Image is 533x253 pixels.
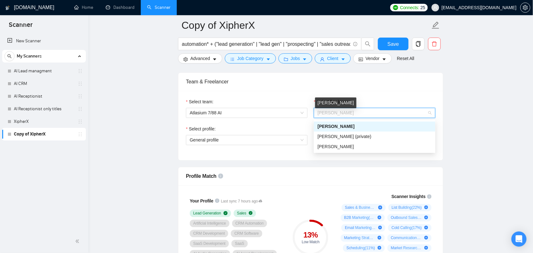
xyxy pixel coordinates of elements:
[424,246,428,250] span: plus-circle
[193,241,225,246] span: SaaS Development
[428,41,440,47] span: delete
[412,38,425,50] button: copy
[221,199,262,205] span: Last sync 7 hours ago
[78,119,83,124] span: holder
[182,40,350,48] input: Search Freelance Jobs...
[230,57,235,62] span: bars
[315,98,356,108] div: [PERSON_NAME]
[421,4,425,11] span: 25
[78,132,83,137] span: holder
[424,226,428,230] span: plus-circle
[14,115,74,128] a: XipherX
[314,99,351,105] label: Select freelancer:
[427,195,432,199] span: info-circle
[225,53,276,63] button: barsJob Categorycaret-down
[344,215,375,220] span: B2B Marketing ( 19 %)
[318,134,371,139] span: [PERSON_NAME] (private)
[2,50,86,141] li: My Scanners
[397,55,414,62] a: Reset All
[378,206,382,209] span: plus-circle
[106,5,135,10] a: dashboardDashboard
[320,57,325,62] span: user
[315,53,351,63] button: userClientcaret-down
[249,211,253,215] span: check-circle
[224,211,227,215] span: check-circle
[78,81,83,86] span: holder
[432,21,440,29] span: edit
[346,246,375,251] span: Scheduling ( 11 %)
[318,144,354,149] span: [PERSON_NAME]
[424,216,428,220] span: plus-circle
[193,221,226,226] span: Artificial Intelligence
[183,57,188,62] span: setting
[378,38,409,50] button: Save
[392,226,422,231] span: Cold Calling ( 17 %)
[520,5,530,10] a: setting
[190,55,210,62] span: Advanced
[190,199,213,204] span: Your Profile
[278,53,313,63] button: folderJobscaret-down
[215,199,219,203] span: info-circle
[236,221,264,226] span: CRM Automation
[266,57,271,62] span: caret-down
[424,236,428,240] span: plus-circle
[186,99,213,105] label: Select team:
[391,236,422,241] span: Communications ( 11 %)
[345,226,376,231] span: Email Marketing ( 18 %)
[424,206,428,209] span: plus-circle
[382,57,386,62] span: caret-down
[293,240,328,244] div: Low Match
[318,111,354,116] span: [PERSON_NAME]
[14,77,74,90] a: AI CRM
[14,103,74,115] a: AI Receptionist only titles
[235,241,244,246] span: SaaS
[7,35,81,47] a: New Scanner
[78,106,83,111] span: holder
[393,5,398,10] img: upwork-logo.png
[284,57,288,62] span: folder
[392,205,422,210] span: List Building ( 22 %)
[359,57,363,62] span: idcard
[521,5,530,10] span: setting
[17,50,42,63] span: My Scanners
[4,20,38,33] span: Scanner
[189,126,216,133] span: Select profile:
[74,5,93,10] a: homeHome
[412,41,424,47] span: copy
[366,55,380,62] span: Vendor
[391,246,422,251] span: Market Research ( 10 %)
[5,3,10,13] img: logo
[391,215,422,220] span: Outbound Sales ( 19 %)
[213,57,217,62] span: caret-down
[75,238,81,244] span: double-left
[78,94,83,99] span: holder
[362,38,374,50] button: search
[378,226,382,230] span: plus-circle
[178,53,222,63] button: settingAdvancedcaret-down
[147,5,171,10] a: searchScanner
[193,211,221,216] span: Lead Generation
[182,17,430,33] input: Scanner name...
[302,57,307,62] span: caret-down
[237,211,247,216] span: Sales
[353,42,357,46] span: info-circle
[318,124,355,129] span: [PERSON_NAME]
[362,41,374,47] span: search
[78,69,83,74] span: holder
[2,35,86,47] li: New Scanner
[14,128,74,141] a: Copy of XipherX
[344,236,375,241] span: Marketing Strategy ( 12 %)
[5,54,14,58] span: search
[291,55,300,62] span: Jobs
[4,51,15,61] button: search
[520,3,530,13] button: setting
[378,216,381,220] span: plus-circle
[378,236,381,240] span: plus-circle
[186,73,435,91] div: Team & Freelancer
[193,231,225,236] span: CRM Development
[353,53,392,63] button: idcardVendorcaret-down
[327,55,338,62] span: Client
[433,5,438,10] span: user
[392,195,426,199] span: Scanner Insights
[237,55,263,62] span: Job Category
